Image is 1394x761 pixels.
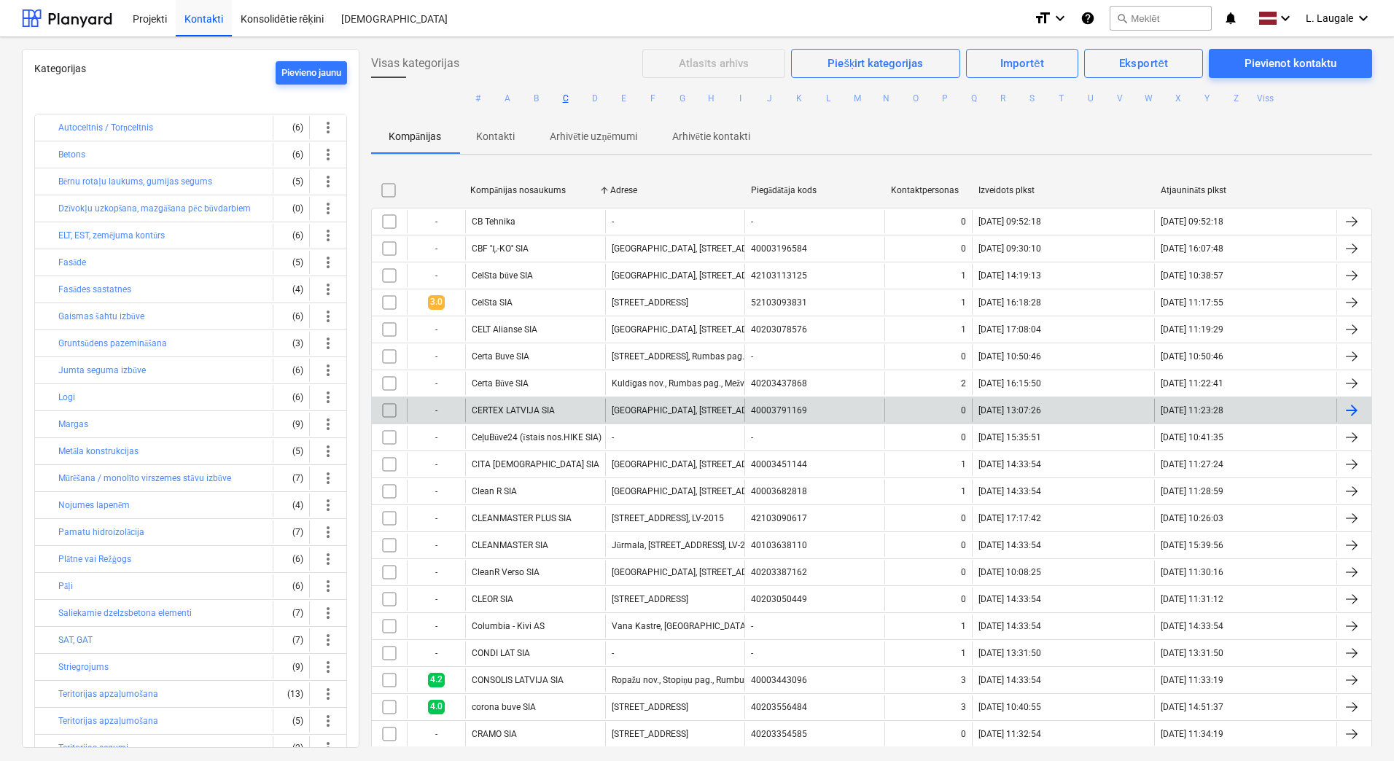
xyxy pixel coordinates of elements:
div: 0 [961,432,966,442]
div: (6) [279,386,303,409]
button: Fasāde [58,254,86,271]
div: (4) [279,493,303,517]
button: # [470,90,487,107]
div: - [407,722,465,746]
div: [STREET_ADDRESS] [612,297,688,308]
span: Visas kategorijas [371,55,459,72]
button: Pievienot kontaktu [1209,49,1372,78]
div: Pievieno jaunu [281,65,341,82]
span: more_vert [319,604,337,622]
div: - [612,648,614,658]
div: 0 [961,243,966,254]
span: more_vert [319,281,337,298]
div: [DATE] 16:15:50 [978,378,1041,389]
div: (0) [279,197,303,220]
button: Mūrēšana / monolīto virszemes stāvu izbūve [58,469,231,487]
div: [STREET_ADDRESS] [612,729,688,739]
div: CERTEX LATVIJA SIA [472,405,555,415]
button: SAT, GAT [58,631,93,649]
div: [DATE] 13:07:26 [978,405,1041,415]
button: Jumta seguma izbūve [58,362,146,379]
div: - [751,216,753,227]
div: 40103638110 [751,540,807,550]
div: Izveidots plkst [978,185,1149,195]
div: Piegādātāja kods [751,185,879,196]
span: more_vert [319,415,337,433]
span: Kategorijas [34,63,86,74]
div: - [407,588,465,611]
div: (9) [279,413,303,436]
div: Kompānijas nosaukums [470,185,599,196]
div: [DATE] 10:41:35 [1161,432,1223,442]
div: Certa Buve SIA [472,351,529,362]
div: CB Tehnika [472,216,515,227]
div: 2 [961,378,966,389]
div: - [407,237,465,260]
div: CELT Alianse SIA [472,324,537,335]
div: [DATE] 11:28:59 [1161,486,1223,496]
div: CBF ''Ļ-KO'' SIA [472,243,529,254]
div: 40003791169 [751,405,807,415]
div: Pievienot kontaktu [1245,54,1336,73]
button: O [907,90,924,107]
button: Teritorijas apzaļumošana [58,712,158,730]
div: (6) [279,116,303,139]
div: [DATE] 14:19:13 [978,270,1041,281]
button: G [674,90,691,107]
span: more_vert [319,200,337,217]
div: [DATE] 11:23:28 [1161,405,1223,415]
div: CONDI LAT SIA [472,648,530,658]
button: Meklēt [1110,6,1212,31]
div: (6) [279,305,303,328]
span: more_vert [319,577,337,595]
div: [DATE] 09:52:18 [1161,216,1223,227]
span: more_vert [319,227,337,244]
div: - [407,318,465,341]
button: Gruntsūdens pazemināšana [58,335,167,352]
p: Arhivētie uzņēmumi [550,129,636,144]
div: CelSta SIA [472,297,513,308]
div: 0 [961,405,966,415]
button: L [819,90,837,107]
button: Pamatu hidroizolācija [58,523,144,541]
i: notifications [1223,9,1238,27]
div: (5) [279,251,303,274]
div: - [751,432,753,442]
div: Atjaunināts plkst [1161,185,1331,196]
button: P [936,90,954,107]
span: more_vert [319,442,337,460]
button: Plātne vai Režģogs [58,550,131,568]
div: - [612,216,614,227]
button: Nojumes lapenēm [58,496,130,514]
span: 4.0 [428,700,445,714]
div: (7) [279,601,303,625]
div: Clean R SIA [472,486,517,496]
div: 40203437868 [751,378,807,389]
div: - [612,432,614,442]
button: A [499,90,516,107]
div: Kuldīgas nov., Rumbas pag., Mežvalde, [STREET_ADDRESS] [612,378,842,389]
i: Zināšanu pamats [1080,9,1095,27]
div: [DATE] 10:40:55 [978,702,1041,712]
div: (6) [279,143,303,166]
div: (5) [279,170,303,193]
div: - [751,648,753,658]
div: [DATE] 10:50:46 [1161,351,1223,362]
div: [DATE] 10:50:46 [978,351,1041,362]
div: Chat Widget [1321,691,1394,761]
div: CRAMO SIA [472,729,517,739]
div: 0 [961,216,966,227]
div: [DATE] 17:08:04 [978,324,1041,335]
button: N [878,90,895,107]
div: - [407,614,465,638]
span: more_vert [319,496,337,514]
div: (6) [279,224,303,247]
div: - [407,480,465,503]
span: more_vert [319,173,337,190]
div: 40003196584 [751,243,807,254]
div: [DATE] 15:39:56 [1161,540,1223,550]
button: M [849,90,866,107]
div: Jūrmala, [STREET_ADDRESS], LV-2015 [612,540,760,551]
button: R [994,90,1012,107]
div: [STREET_ADDRESS], Rumbas pag., Kuldīgas nov., LV-330 [612,351,832,362]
